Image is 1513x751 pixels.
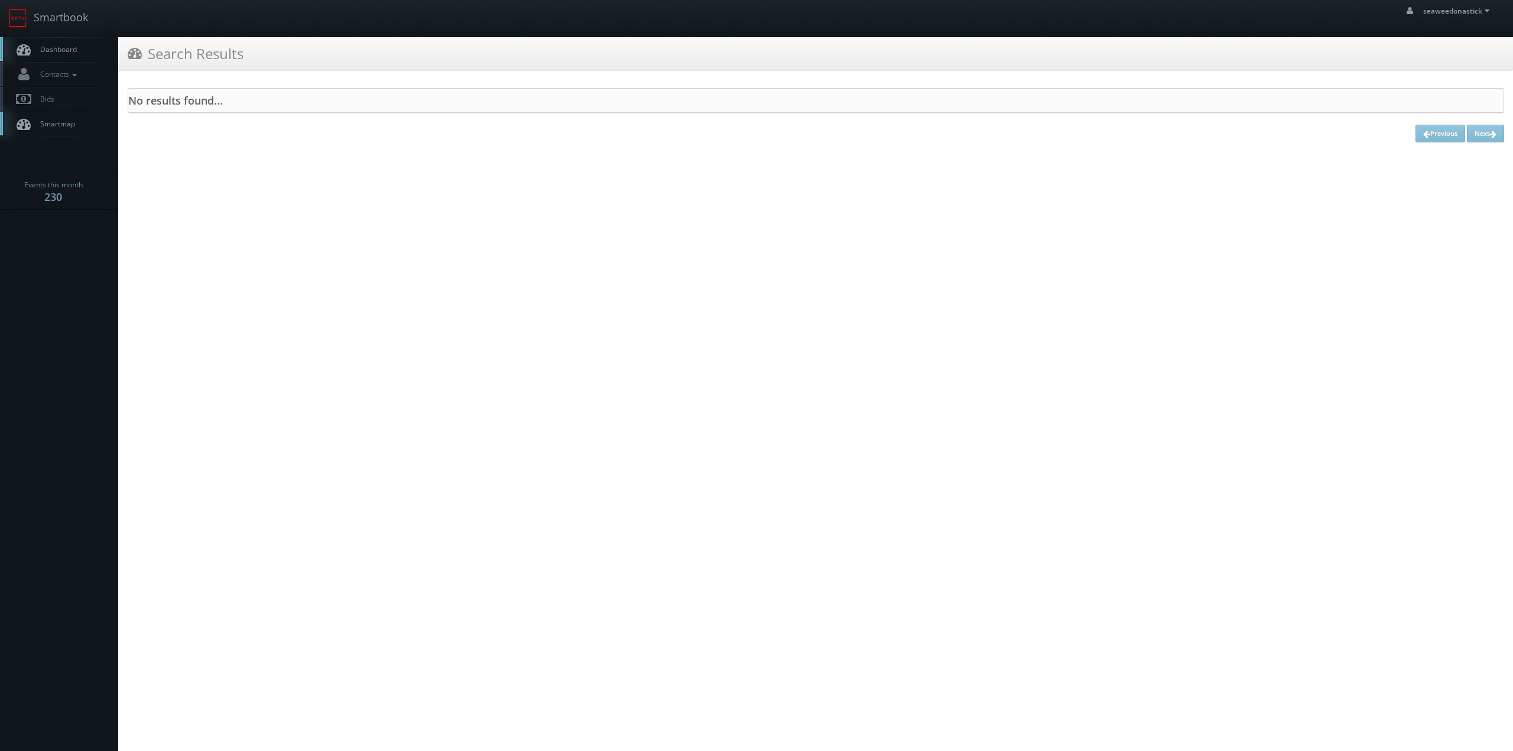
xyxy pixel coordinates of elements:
strong: 230 [44,190,62,204]
span: Smartmap [34,119,75,129]
h3: Search Results [128,43,243,64]
span: seaweedonastick [1423,6,1493,16]
img: smartbook-logo.png [9,9,28,28]
span: Bids [34,94,54,104]
h4: No results found... [128,95,1504,106]
span: Events this month [24,179,83,191]
span: Dashboard [34,44,77,54]
span: Contacts [34,69,80,79]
